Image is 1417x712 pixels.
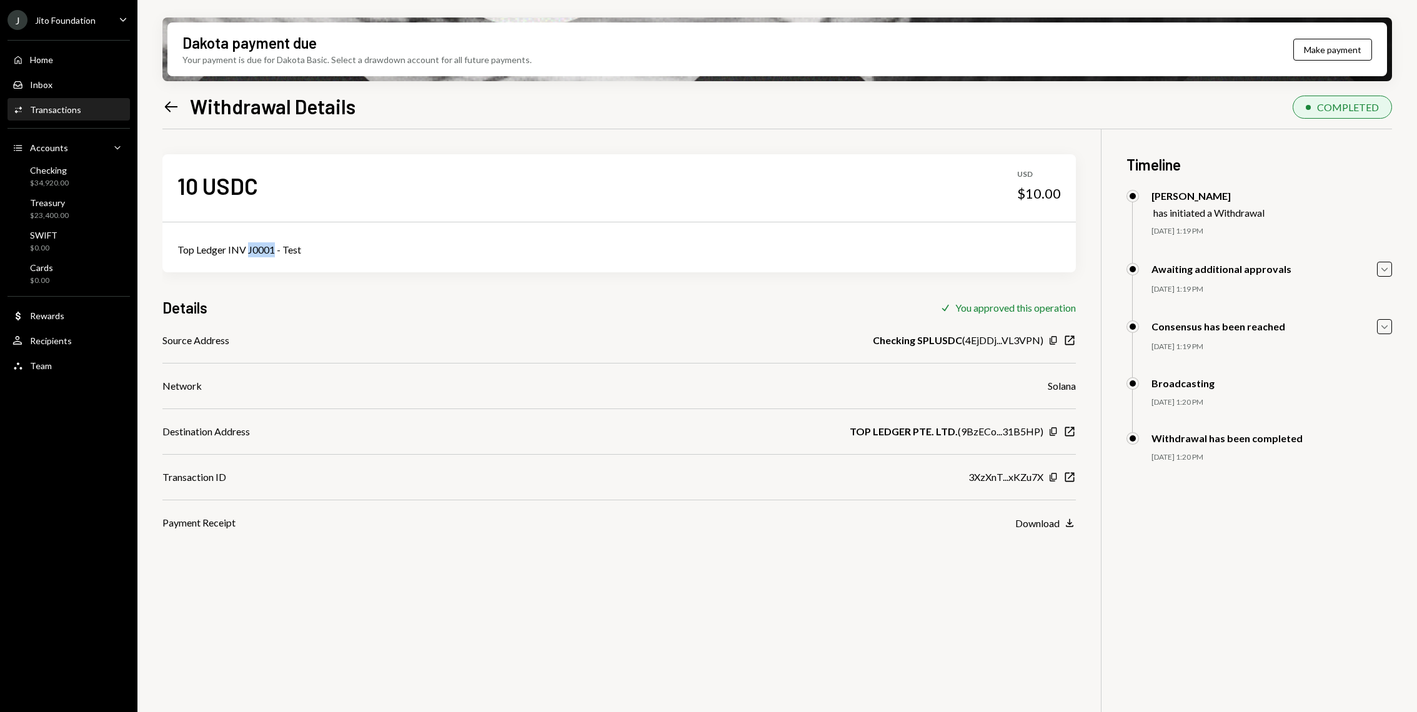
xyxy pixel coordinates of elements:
div: Top Ledger INV J0001 - Test [177,242,1061,257]
div: Withdrawal has been completed [1151,432,1303,444]
div: USD [1017,169,1061,180]
div: Solana [1048,378,1076,393]
div: Transactions [30,104,81,115]
div: Payment Receipt [162,515,236,530]
button: Make payment [1293,39,1372,61]
div: Your payment is due for Dakota Basic. Select a drawdown account for all future payments. [182,53,532,66]
div: has initiated a Withdrawal [1153,207,1265,219]
div: Consensus has been reached [1151,320,1285,332]
div: Recipients [30,335,72,346]
div: 10 USDC [177,172,258,200]
a: Checking$34,920.00 [7,161,130,191]
div: Team [30,360,52,371]
a: Transactions [7,98,130,121]
a: Inbox [7,73,130,96]
div: Treasury [30,197,69,208]
div: [DATE] 1:20 PM [1151,397,1392,408]
div: [DATE] 1:19 PM [1151,226,1392,237]
a: Recipients [7,329,130,352]
div: [DATE] 1:19 PM [1151,284,1392,295]
div: Transaction ID [162,470,226,485]
div: $0.00 [30,243,57,254]
div: Network [162,378,202,393]
a: Accounts [7,136,130,159]
div: Cards [30,262,53,273]
div: [DATE] 1:19 PM [1151,342,1392,352]
div: Rewards [30,310,64,321]
div: $34,920.00 [30,178,69,189]
h1: Withdrawal Details [190,94,355,119]
div: ( 4EjDDj...VL3VPN ) [873,333,1043,348]
b: TOP LEDGER PTE. LTD. [850,424,958,439]
div: 3XzXnT...xKZu7X [968,470,1043,485]
a: Treasury$23,400.00 [7,194,130,224]
div: SWIFT [30,230,57,240]
a: Cards$0.00 [7,259,130,289]
div: Inbox [30,79,52,90]
b: Checking SPLUSDC [873,333,962,348]
div: J [7,10,27,30]
div: Dakota payment due [182,32,317,53]
a: Rewards [7,304,130,327]
div: Download [1015,517,1060,529]
div: [DATE] 1:20 PM [1151,452,1392,463]
div: $0.00 [30,275,53,286]
div: Awaiting additional approvals [1151,263,1291,275]
div: Broadcasting [1151,377,1215,389]
a: Team [7,354,130,377]
div: Destination Address [162,424,250,439]
div: Checking [30,165,69,176]
div: COMPLETED [1317,101,1379,113]
div: $10.00 [1017,185,1061,202]
div: Source Address [162,333,229,348]
div: Accounts [30,142,68,153]
div: Home [30,54,53,65]
a: Home [7,48,130,71]
div: $23,400.00 [30,210,69,221]
h3: Details [162,297,207,318]
button: Download [1015,517,1076,530]
div: You approved this operation [955,302,1076,314]
a: SWIFT$0.00 [7,226,130,256]
div: Jito Foundation [35,15,96,26]
h3: Timeline [1126,154,1392,175]
div: [PERSON_NAME] [1151,190,1265,202]
div: ( 9BzECo...31B5HP ) [850,424,1043,439]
